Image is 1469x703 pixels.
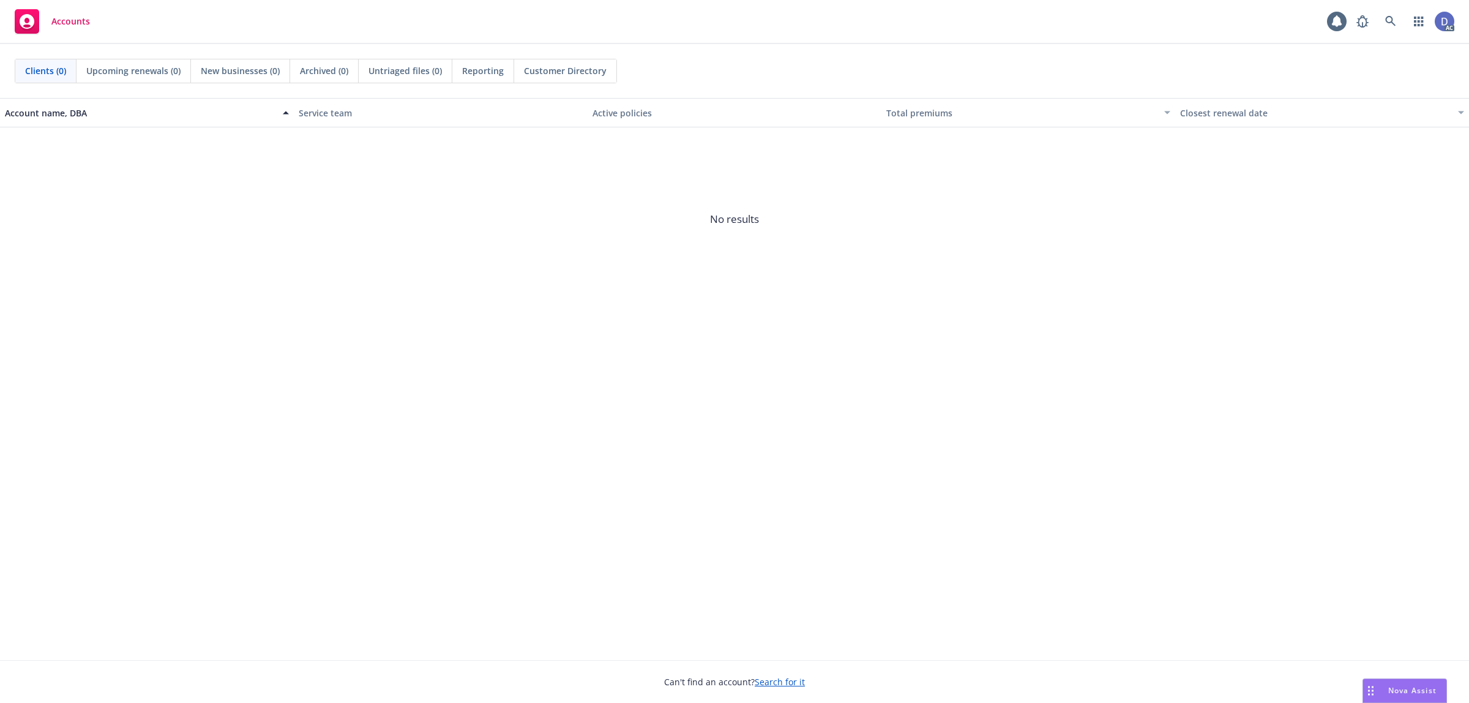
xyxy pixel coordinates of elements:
a: Search [1378,9,1403,34]
span: New businesses (0) [201,64,280,77]
span: Nova Assist [1388,685,1437,696]
button: Nova Assist [1362,679,1447,703]
div: Total premiums [886,107,1157,119]
span: Clients (0) [25,64,66,77]
img: photo [1435,12,1454,31]
span: Accounts [51,17,90,26]
span: Archived (0) [300,64,348,77]
span: Upcoming renewals (0) [86,64,181,77]
div: Drag to move [1363,679,1378,702]
button: Total premiums [881,98,1175,127]
div: Active policies [592,107,877,119]
a: Accounts [10,4,95,39]
a: Report a Bug [1350,9,1375,34]
a: Search for it [755,676,805,688]
button: Closest renewal date [1175,98,1469,127]
span: Untriaged files (0) [368,64,442,77]
span: Customer Directory [524,64,607,77]
div: Closest renewal date [1180,107,1451,119]
a: Switch app [1407,9,1431,34]
span: Can't find an account? [664,675,805,688]
div: Service team [299,107,583,119]
button: Service team [294,98,588,127]
span: Reporting [462,64,504,77]
button: Active policies [588,98,881,127]
div: Account name, DBA [5,107,275,119]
